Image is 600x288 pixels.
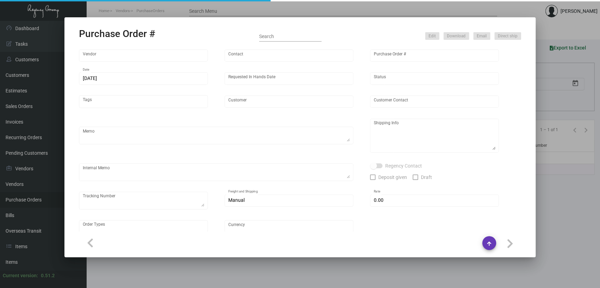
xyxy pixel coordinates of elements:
span: Manual [228,197,245,203]
button: Download [443,32,469,40]
span: Download [447,33,466,39]
button: Edit [425,32,439,40]
span: Email [477,33,487,39]
span: Deposit given [378,173,407,181]
div: 0.51.2 [41,272,55,279]
button: Email [473,32,490,40]
span: Draft [421,173,432,181]
span: Regency Contact [385,162,422,170]
div: Current version: [3,272,38,279]
span: Direct ship [498,33,518,39]
span: Edit [429,33,436,39]
button: Direct ship [494,32,521,40]
h2: Purchase Order # [79,28,155,40]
